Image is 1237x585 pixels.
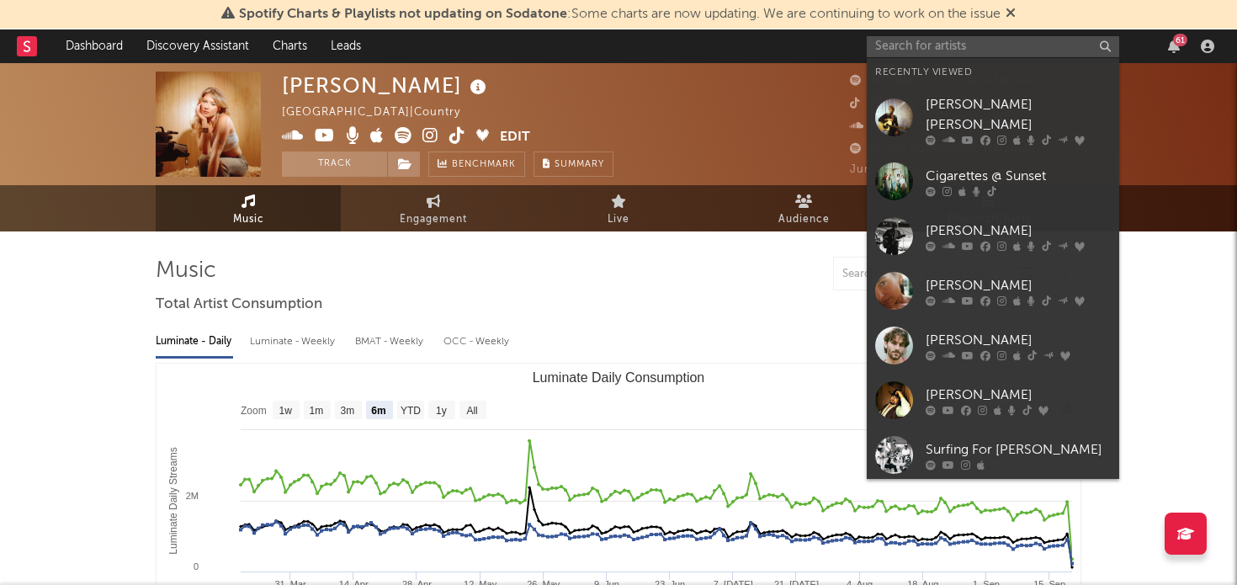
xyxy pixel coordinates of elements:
span: Summary [555,160,604,169]
text: 2M [186,491,199,501]
div: [PERSON_NAME] [926,385,1111,405]
span: Jump Score: 73.4 [850,164,948,175]
text: YTD [401,405,421,417]
a: Live [526,185,711,231]
button: 61 [1168,40,1180,53]
text: All [466,405,477,417]
div: [PERSON_NAME] [PERSON_NAME] [926,95,1111,136]
text: Luminate Daily Consumption [533,370,705,385]
div: Luminate - Weekly [250,327,338,356]
div: [PERSON_NAME] [282,72,491,99]
span: Audience [778,210,830,230]
span: Benchmark [452,155,516,175]
div: Surfing For [PERSON_NAME] [926,439,1111,460]
div: OCC - Weekly [443,327,511,356]
a: Leads [319,29,373,63]
input: Search for artists [867,36,1119,57]
text: 1y [436,405,447,417]
div: 61 [1173,34,1187,46]
a: [PERSON_NAME] [867,263,1119,318]
a: [PERSON_NAME] [867,373,1119,428]
button: Summary [534,152,613,177]
text: Zoom [241,405,267,417]
a: Engagement [341,185,526,231]
a: Surfing For [PERSON_NAME] [867,428,1119,482]
a: Cigarettes @ Sunset [867,154,1119,209]
span: Dismiss [1006,8,1016,21]
button: Edit [500,127,530,148]
div: Luminate - Daily [156,327,233,356]
div: [PERSON_NAME] [926,330,1111,350]
text: 1m [310,405,324,417]
span: 3,349 [850,121,901,132]
a: Audience [711,185,896,231]
span: 12,206,800 Monthly Listeners [850,144,1036,155]
div: Recently Viewed [875,62,1111,82]
span: Music [233,210,264,230]
a: Dashboard [54,29,135,63]
button: Track [282,152,387,177]
a: Charts [261,29,319,63]
div: [PERSON_NAME] [926,275,1111,295]
span: Engagement [400,210,467,230]
a: [PERSON_NAME] [867,318,1119,373]
input: Search by song name or URL [834,268,1011,281]
text: 0 [194,561,199,572]
span: Total Artist Consumption [156,295,322,315]
div: BMAT - Weekly [355,327,427,356]
span: : Some charts are now updating. We are continuing to work on the issue [239,8,1001,21]
div: Cigarettes @ Sunset [926,166,1111,186]
span: 926,900 [850,98,917,109]
text: 3m [341,405,355,417]
text: 1w [279,405,293,417]
span: 403,846 [850,76,917,87]
span: Spotify Charts & Playlists not updating on Sodatone [239,8,567,21]
a: Benchmark [428,152,525,177]
text: 6m [371,405,385,417]
div: [GEOGRAPHIC_DATA] | Country [282,103,480,123]
a: [PERSON_NAME] [PERSON_NAME] [867,87,1119,154]
a: Discovery Assistant [135,29,261,63]
a: [PERSON_NAME] [867,209,1119,263]
span: Live [608,210,629,230]
a: Music [156,185,341,231]
div: [PERSON_NAME] [926,221,1111,241]
text: Luminate Daily Streams [167,447,179,554]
